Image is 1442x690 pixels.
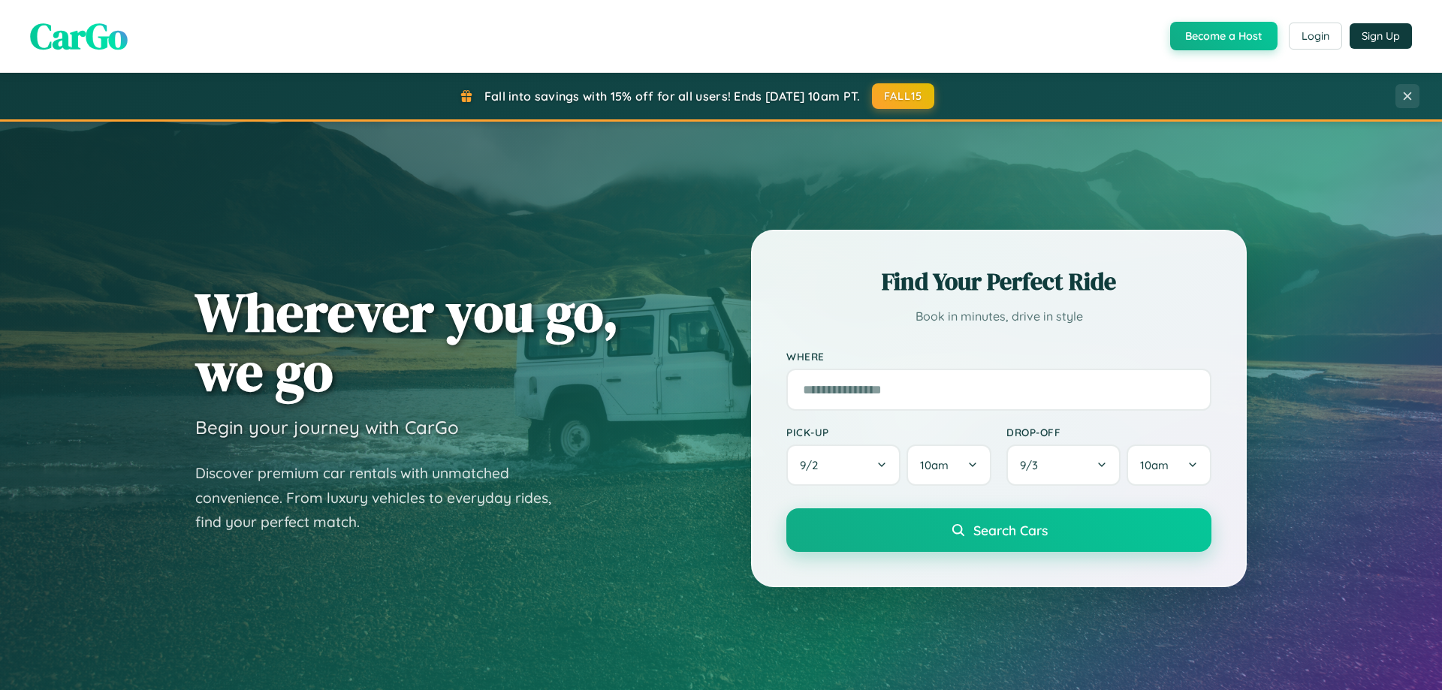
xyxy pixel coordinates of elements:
[907,444,991,486] button: 10am
[1006,444,1121,486] button: 9/3
[484,89,861,104] span: Fall into savings with 15% off for all users! Ends [DATE] 10am PT.
[920,458,949,472] span: 10am
[30,11,128,61] span: CarGo
[1289,23,1342,50] button: Login
[786,508,1211,552] button: Search Cars
[800,458,825,472] span: 9 / 2
[1127,444,1211,486] button: 10am
[1006,426,1211,438] label: Drop-off
[786,426,991,438] label: Pick-up
[786,265,1211,298] h2: Find Your Perfect Ride
[1140,458,1169,472] span: 10am
[1020,458,1045,472] span: 9 / 3
[1350,23,1412,49] button: Sign Up
[195,416,459,438] h3: Begin your journey with CarGo
[786,350,1211,363] label: Where
[872,83,935,109] button: FALL15
[1170,22,1278,50] button: Become a Host
[786,306,1211,327] p: Book in minutes, drive in style
[973,522,1048,538] span: Search Cars
[195,461,571,535] p: Discover premium car rentals with unmatched convenience. From luxury vehicles to everyday rides, ...
[786,444,900,486] button: 9/2
[195,282,619,401] h1: Wherever you go, we go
